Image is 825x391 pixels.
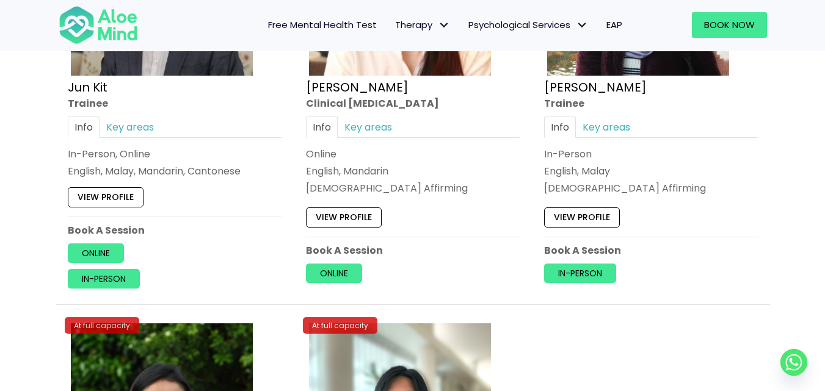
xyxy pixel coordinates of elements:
[544,264,616,283] a: In-person
[68,223,282,237] p: Book A Session
[68,96,282,110] div: Trainee
[68,164,282,178] p: English, Malay, Mandarin, Cantonese
[544,78,647,95] a: [PERSON_NAME]
[65,317,139,334] div: At full capacity
[306,207,382,227] a: View profile
[306,181,520,195] div: [DEMOGRAPHIC_DATA] Affirming
[395,18,450,31] span: Therapy
[303,317,377,334] div: At full capacity
[606,18,622,31] span: EAP
[544,96,758,110] div: Trainee
[306,164,520,178] p: English, Mandarin
[435,16,453,34] span: Therapy: submenu
[259,12,386,38] a: Free Mental Health Test
[544,147,758,161] div: In-Person
[100,117,161,138] a: Key areas
[68,78,107,95] a: Jun Kit
[306,96,520,110] div: Clinical [MEDICAL_DATA]
[68,147,282,161] div: In-Person, Online
[544,117,576,138] a: Info
[59,5,138,45] img: Aloe mind Logo
[576,117,637,138] a: Key areas
[692,12,767,38] a: Book Now
[704,18,755,31] span: Book Now
[544,181,758,195] div: [DEMOGRAPHIC_DATA] Affirming
[780,349,807,376] a: Whatsapp
[468,18,588,31] span: Psychological Services
[306,78,409,95] a: [PERSON_NAME]
[306,117,338,138] a: Info
[68,243,124,263] a: Online
[338,117,399,138] a: Key areas
[306,264,362,283] a: Online
[597,12,631,38] a: EAP
[544,164,758,178] p: English, Malay
[154,12,631,38] nav: Menu
[306,147,520,161] div: Online
[306,243,520,257] p: Book A Session
[68,187,144,207] a: View profile
[386,12,459,38] a: TherapyTherapy: submenu
[268,18,377,31] span: Free Mental Health Test
[573,16,591,34] span: Psychological Services: submenu
[544,207,620,227] a: View profile
[544,243,758,257] p: Book A Session
[68,117,100,138] a: Info
[459,12,597,38] a: Psychological ServicesPsychological Services: submenu
[68,269,140,289] a: In-person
